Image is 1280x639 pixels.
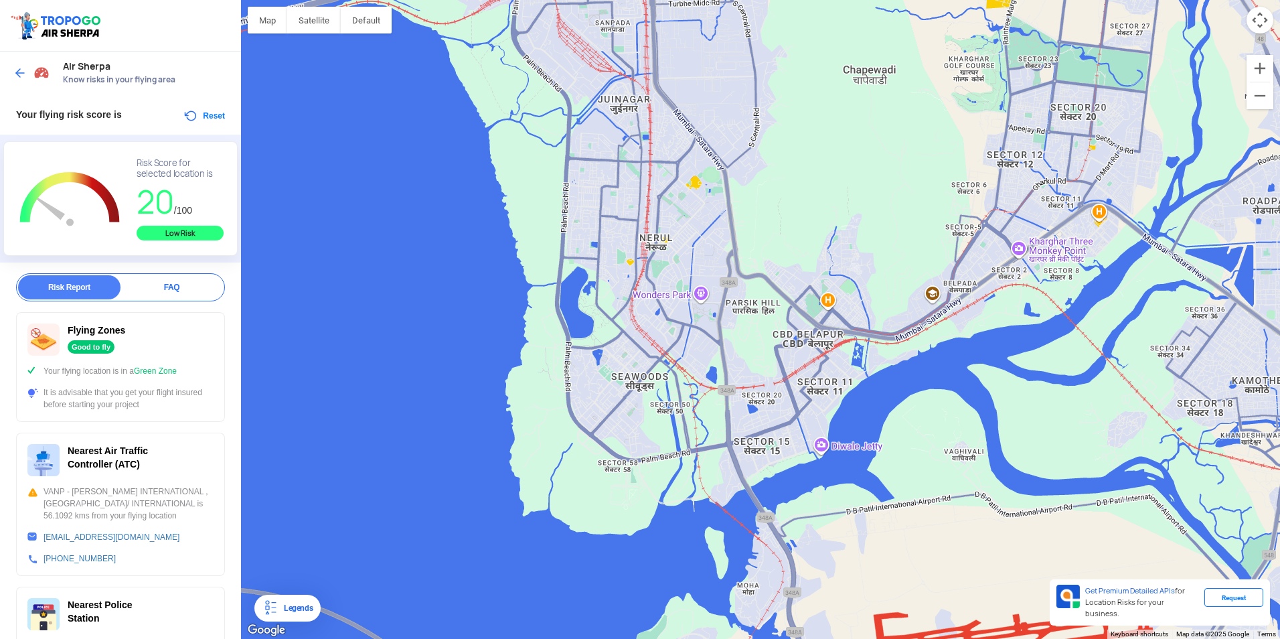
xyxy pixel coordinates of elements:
span: Map data ©2025 Google [1176,630,1249,638]
button: Keyboard shortcuts [1111,630,1168,639]
a: Terms [1257,630,1276,638]
button: Reset [183,108,225,124]
img: ic_nofly.svg [27,324,60,356]
span: Get Premium Detailed APIs [1085,586,1175,595]
span: Air Sherpa [63,61,228,72]
span: Nearest Air Traffic Controller (ATC) [68,445,148,470]
span: Know risks in your flying area [63,74,228,85]
button: Zoom out [1247,82,1273,109]
button: Show street map [248,7,287,33]
img: ic_atc.svg [27,444,60,476]
span: Green Zone [134,366,177,376]
div: VANP - [PERSON_NAME] INTERNATIONAL , [GEOGRAPHIC_DATA]/ INTERNATIONAL is 56.1092 kms from your fl... [27,486,214,522]
div: Good to fly [68,340,114,354]
span: Your flying risk score is [16,109,122,120]
span: 20 [137,181,174,223]
span: Nearest Police Station [68,599,133,624]
img: ic_arrow_back_blue.svg [13,66,27,80]
img: ic_tgdronemaps.svg [10,10,105,41]
button: Show satellite imagery [287,7,341,33]
img: Google [244,622,289,639]
div: Risk Score for selected location is [137,158,224,180]
button: Zoom in [1247,55,1273,82]
div: It is advisable that you get your flight insured before starting your project [27,386,214,411]
a: [PHONE_NUMBER] [44,554,116,563]
span: Flying Zones [68,325,125,336]
img: Risk Scores [33,64,50,80]
button: Map camera controls [1247,7,1273,33]
div: Risk Report [18,275,121,299]
div: Legends [278,600,313,616]
img: ic_police_station.svg [27,598,60,630]
div: FAQ [121,275,223,299]
span: /100 [174,205,192,216]
a: [EMAIL_ADDRESS][DOMAIN_NAME] [44,532,179,542]
div: Request [1204,588,1263,607]
img: Premium APIs [1056,585,1080,608]
img: Legends [262,600,278,616]
div: Low Risk [137,226,224,240]
div: for Location Risks for your business. [1080,585,1204,620]
g: Chart [14,158,126,242]
div: Your flying location is in a [27,365,214,377]
a: Open this area in Google Maps (opens a new window) [244,622,289,639]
